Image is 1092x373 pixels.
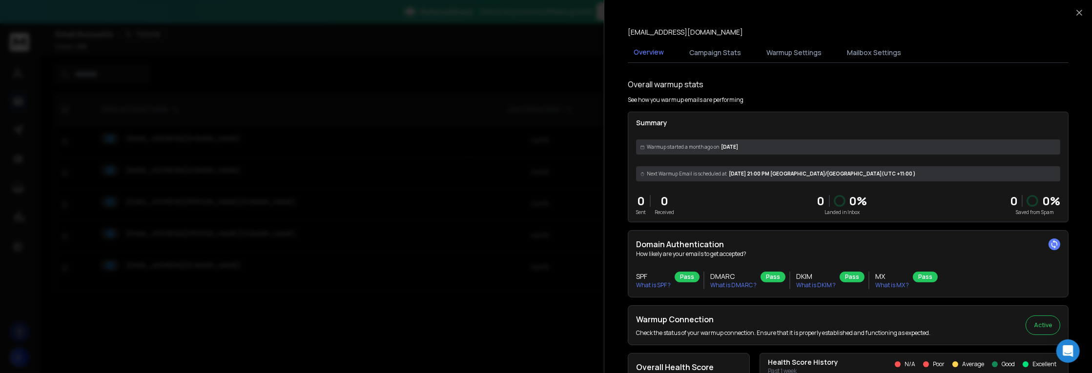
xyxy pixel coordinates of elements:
p: Saved from Spam [1010,209,1060,216]
p: Landed in Inbox [817,209,867,216]
p: Poor [933,360,945,368]
p: Received [655,209,674,216]
p: Sent [636,209,646,216]
div: Pass [761,272,785,282]
h2: Overall Health Score [636,361,742,373]
p: Good [1002,360,1015,368]
p: See how you warmup emails are performing [628,96,743,104]
strong: 0 [1010,193,1018,209]
h3: DKIM [796,272,836,281]
h3: SPF [636,272,671,281]
p: What is MX ? [875,281,909,289]
span: Warmup started a month ago on [647,143,719,151]
p: 0 % [1042,193,1060,209]
p: Average [962,360,984,368]
p: 0 [655,193,674,209]
p: What is DMARC ? [710,281,757,289]
p: Excellent [1032,360,1056,368]
p: N/A [905,360,915,368]
p: What is DKIM ? [796,281,836,289]
h2: Domain Authentication [636,238,1060,250]
p: 0 [817,193,825,209]
p: [EMAIL_ADDRESS][DOMAIN_NAME] [628,27,743,37]
div: Open Intercom Messenger [1056,339,1080,363]
span: Next Warmup Email is scheduled at [647,170,727,177]
p: 0 [636,193,646,209]
p: Summary [636,118,1060,128]
h1: Overall warmup stats [628,79,703,90]
p: 0 % [849,193,867,209]
div: [DATE] 21:00 PM [GEOGRAPHIC_DATA]/[GEOGRAPHIC_DATA] (UTC +11:00 ) [636,166,1060,181]
div: Pass [913,272,938,282]
h3: DMARC [710,272,757,281]
button: Campaign Stats [683,42,747,63]
button: Warmup Settings [761,42,827,63]
button: Active [1026,315,1060,335]
button: Mailbox Settings [841,42,907,63]
button: Overview [628,41,670,64]
h2: Warmup Connection [636,314,930,325]
p: Check the status of your warmup connection. Ensure that it is properly established and functionin... [636,329,930,337]
div: [DATE] [636,139,1060,155]
h3: MX [875,272,909,281]
div: Pass [840,272,865,282]
p: Health Score History [768,357,838,367]
p: How likely are your emails to get accepted? [636,250,1060,258]
p: What is SPF ? [636,281,671,289]
div: Pass [675,272,700,282]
